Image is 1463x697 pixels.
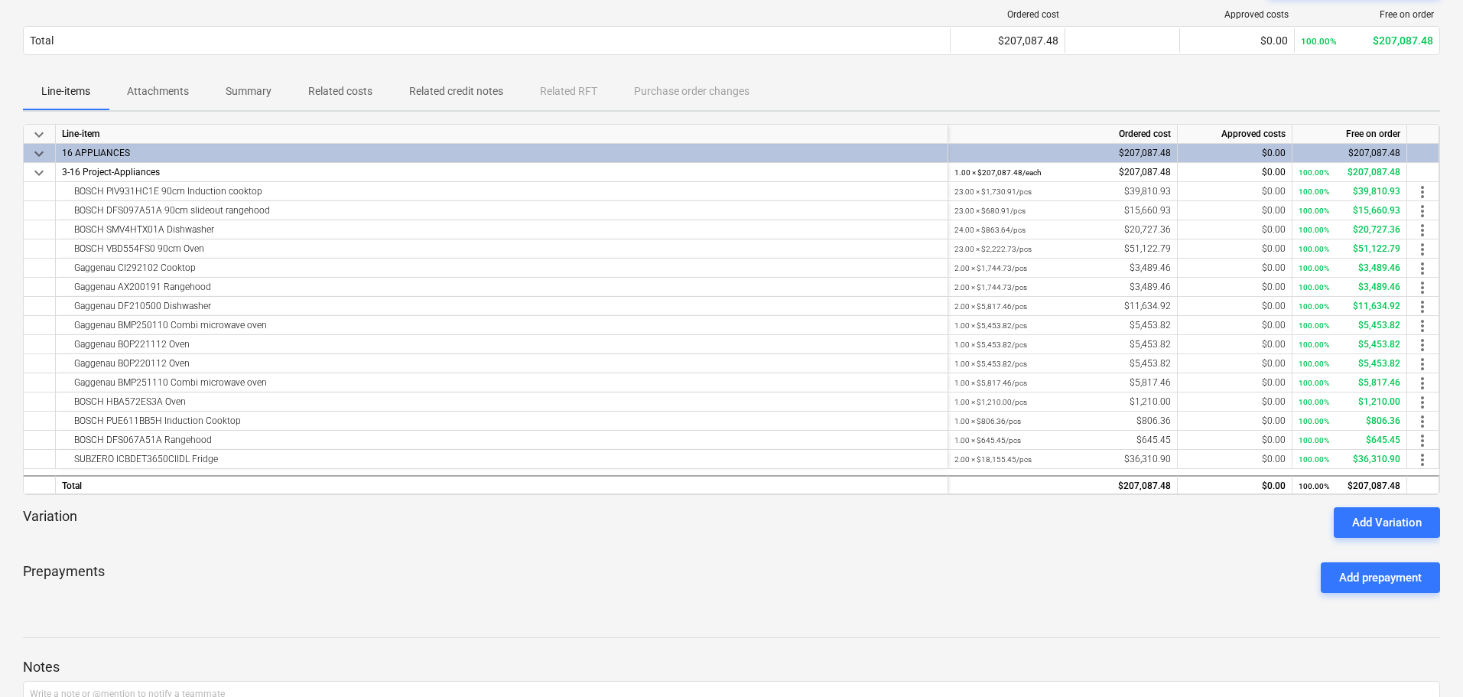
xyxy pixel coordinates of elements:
div: $0.00 [1184,316,1286,335]
small: 100.00% [1299,436,1329,445]
small: 1.00 × $207,087.48 / each [954,168,1042,177]
div: $0.00 [1184,450,1286,469]
div: Ordered cost [948,125,1178,144]
div: $0.00 [1184,412,1286,431]
small: 1.00 × $5,817.46 / pcs [954,379,1027,387]
div: Gaggenau BOP221112 Oven [62,335,941,353]
div: Total [56,475,948,494]
div: Add prepayment [1339,568,1422,588]
div: $15,660.93 [954,201,1171,220]
span: keyboard_arrow_down [30,164,48,182]
div: Gaggenau BOP220112 Oven [62,354,941,373]
div: $0.00 [1184,297,1286,316]
small: 100.00% [1301,36,1337,47]
div: $3,489.46 [1299,259,1400,278]
small: 100.00% [1299,482,1329,490]
div: Free on order [1292,125,1407,144]
div: $0.00 [1184,373,1286,392]
small: 100.00% [1299,187,1329,196]
div: $36,310.90 [1299,450,1400,469]
button: Add prepayment [1321,562,1440,593]
div: $806.36 [1299,412,1400,431]
div: $5,817.46 [954,373,1171,392]
span: more_vert [1413,355,1432,373]
div: $1,210.00 [954,392,1171,412]
div: $51,122.79 [1299,239,1400,259]
p: Related credit notes [409,83,503,99]
div: $36,310.90 [954,450,1171,469]
small: 1.00 × $5,453.82 / pcs [954,321,1027,330]
small: 100.00% [1299,283,1329,292]
div: BOSCH DFS097A51A 90cm slideout rangehood [62,201,941,220]
div: SUBZERO ICBDET3650CIIDL Fridge [62,450,941,468]
small: 100.00% [1299,417,1329,425]
small: 100.00% [1299,245,1329,253]
p: Variation [23,507,77,538]
span: more_vert [1413,259,1432,278]
span: more_vert [1413,278,1432,297]
div: BOSCH SMV4HTX01A Dishwasher [62,220,941,239]
div: $3,489.46 [1299,278,1400,297]
div: Approved costs [1186,9,1289,20]
div: $1,210.00 [1299,392,1400,412]
p: Prepayments [23,562,105,593]
div: $207,087.48 [954,163,1171,182]
div: $5,453.82 [954,335,1171,354]
small: 100.00% [1299,340,1329,349]
div: 16 APPLIANCES [62,144,941,162]
span: more_vert [1413,374,1432,392]
small: 2.00 × $1,744.73 / pcs [954,264,1027,272]
div: $207,087.48 [1299,477,1400,496]
small: 1.00 × $5,453.82 / pcs [954,340,1027,349]
div: $5,453.82 [1299,354,1400,373]
div: $39,810.93 [954,182,1171,201]
div: $5,453.82 [954,316,1171,335]
div: $0.00 [1184,239,1286,259]
small: 2.00 × $1,744.73 / pcs [954,283,1027,292]
small: 100.00% [1299,321,1329,330]
small: 100.00% [1299,455,1329,464]
small: 100.00% [1299,168,1329,177]
div: $5,453.82 [1299,316,1400,335]
span: keyboard_arrow_down [30,145,48,163]
div: $11,634.92 [954,297,1171,316]
div: BOSCH PIV931HC1E 90cm Induction cooktop [62,182,941,200]
span: keyboard_arrow_down [30,125,48,144]
div: $0.00 [1184,163,1286,182]
small: 24.00 × $863.64 / pcs [954,226,1026,234]
span: more_vert [1413,393,1432,412]
span: more_vert [1413,183,1432,201]
p: Notes [23,658,1440,676]
small: 1.00 × $5,453.82 / pcs [954,360,1027,368]
div: Gaggenau BMP251110 Combi microwave oven [62,373,941,392]
small: 100.00% [1299,264,1329,272]
small: 23.00 × $1,730.91 / pcs [954,187,1032,196]
div: $0.00 [1184,182,1286,201]
div: $207,087.48 [957,34,1058,47]
div: $207,087.48 [954,477,1171,496]
small: 100.00% [1299,379,1329,387]
div: Total [30,34,54,47]
small: 1.00 × $645.45 / pcs [954,436,1021,445]
span: more_vert [1413,432,1432,450]
div: $0.00 [1184,477,1286,496]
div: $0.00 [1184,259,1286,278]
div: $0.00 [1186,34,1288,47]
div: $15,660.93 [1299,201,1400,220]
small: 2.00 × $18,155.45 / pcs [954,455,1032,464]
div: $20,727.36 [954,220,1171,239]
span: more_vert [1413,221,1432,239]
small: 100.00% [1299,226,1329,234]
div: Gaggenau AX200191 Rangehood [62,278,941,296]
small: 100.00% [1299,360,1329,368]
div: $806.36 [954,412,1171,431]
div: BOSCH PUE611BB5H Induction Cooktop [62,412,941,430]
div: $207,087.48 [954,144,1171,163]
span: more_vert [1413,451,1432,469]
div: BOSCH DFS067A51A Rangehood [62,431,941,449]
div: $5,453.82 [1299,335,1400,354]
span: more_vert [1413,412,1432,431]
div: Approved costs [1178,125,1292,144]
div: $51,122.79 [954,239,1171,259]
small: 1.00 × $1,210.00 / pcs [954,398,1027,406]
